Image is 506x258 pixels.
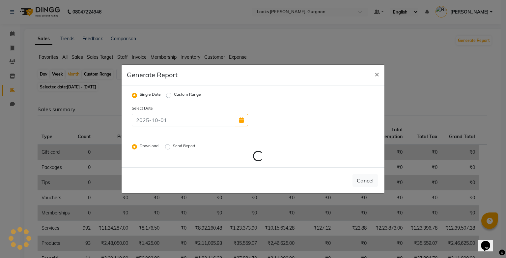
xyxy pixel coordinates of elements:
iframe: chat widget [478,232,499,251]
h5: Generate Report [127,70,178,80]
label: Select Date [127,105,190,111]
span: × [375,69,379,79]
button: Close [369,65,384,83]
label: Custom Range [174,91,201,99]
label: Single Date [140,91,161,99]
label: Download [140,143,160,151]
input: 2025-10-01 [132,114,235,126]
button: Cancel [352,174,378,187]
label: Send Report [173,143,197,151]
